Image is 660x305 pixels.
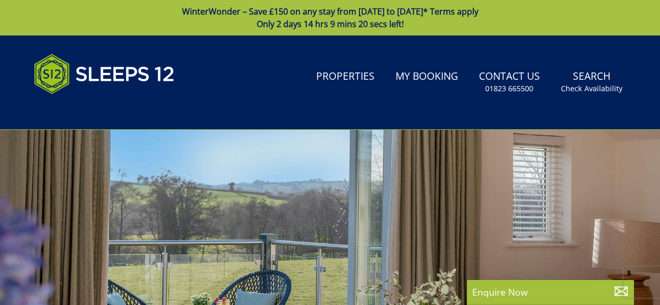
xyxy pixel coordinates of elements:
[475,65,544,99] a: Contact Us01823 665500
[391,65,462,89] a: My Booking
[557,65,627,99] a: SearchCheck Availability
[472,285,629,299] p: Enquire Now
[561,83,622,94] small: Check Availability
[257,18,404,30] span: Only 2 days 14 hrs 9 mins 20 secs left!
[29,106,138,115] iframe: Customer reviews powered by Trustpilot
[34,48,175,100] img: Sleeps 12
[312,65,379,89] a: Properties
[485,83,533,94] small: 01823 665500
